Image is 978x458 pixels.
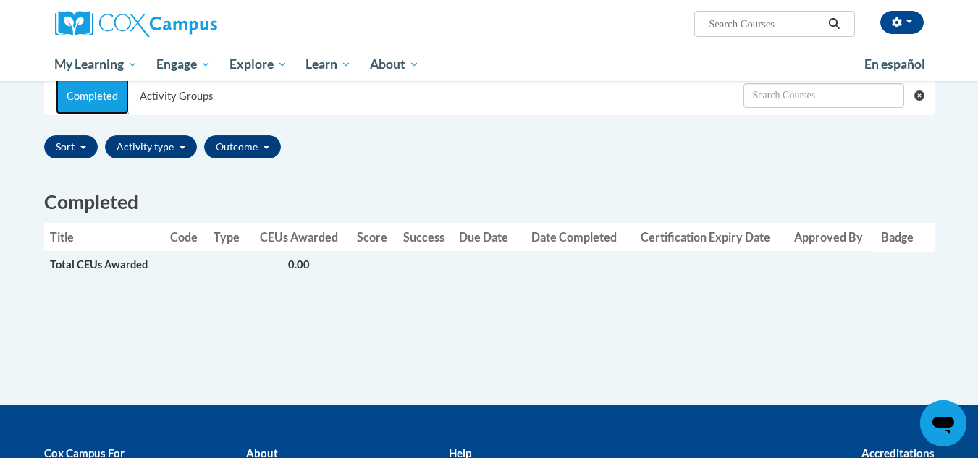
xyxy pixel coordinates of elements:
a: Cox Campus [55,11,330,37]
div: Main menu [33,48,945,81]
span: Learn [305,56,351,73]
td: Actions [784,252,873,279]
a: Explore [220,48,297,81]
a: About [361,48,429,81]
img: Cox Campus [55,11,217,37]
a: Learn [296,48,361,81]
input: Search Courses [707,15,823,33]
button: Activity type [105,135,197,158]
th: Certification Expiry Date [628,223,783,252]
span: En español [864,56,925,72]
th: Badge [872,223,921,252]
th: Code [164,223,208,252]
th: CEUs Awarded [249,223,348,252]
span: Total CEUs Awarded [50,258,148,271]
a: Completed [56,78,129,114]
a: Activity Groups [129,78,224,114]
th: Due Date [453,223,520,252]
td: 0.00 [249,252,348,279]
span: Engage [156,56,211,73]
span: Explore [229,56,287,73]
button: Account Settings [880,11,924,34]
a: My Learning [46,48,148,81]
th: Approved By [784,223,873,252]
input: Search Withdrawn Transcripts [743,83,904,108]
button: Search [823,15,845,33]
a: En español [855,49,935,80]
th: Title [44,223,165,252]
h2: Completed [44,189,935,216]
iframe: Button to launch messaging window [920,400,966,446]
span: My Learning [54,56,138,73]
th: Actions [922,223,935,252]
button: Outcome [204,135,281,158]
a: Engage [147,48,220,81]
button: Clear searching [914,78,934,113]
th: Date Completed [520,223,628,252]
th: Score [349,223,395,252]
span: About [370,56,419,73]
th: Success [395,223,454,252]
button: Sort [44,135,98,158]
th: Type [208,223,249,252]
